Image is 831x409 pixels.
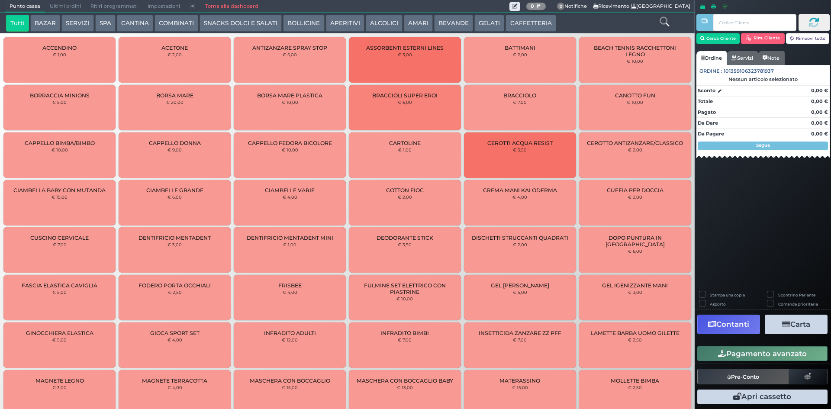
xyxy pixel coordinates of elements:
span: CAPPELLO FEDORA BICOLORE [248,140,332,146]
small: € 5,00 [52,100,67,105]
span: DISCHETTI STRUCCANTI QUADRATI [472,235,568,241]
span: CEROTTI ACQUA RESIST [487,140,553,146]
span: BORSA MARE [156,92,193,99]
button: APERITIVI [326,15,364,32]
span: FODERO PORTA OCCHIALI [138,282,211,289]
span: Ultimi ordini [45,0,86,13]
span: INFRADITO BIMBI [380,330,429,336]
span: DOPO PUNTURA IN [GEOGRAPHIC_DATA] [586,235,683,248]
span: MASCHERA CON BOCCAGLIO [250,377,330,384]
strong: 0,00 € [811,109,828,115]
small: € 3,50 [398,242,412,247]
button: ALCOLICI [366,15,403,32]
span: CIAMBELLE GRANDE [146,187,203,193]
small: € 4,00 [512,194,527,200]
button: AMARI [404,15,433,32]
span: CREMA MANI KALODERMA [483,187,557,193]
span: MOLLETTE BIMBA [611,377,659,384]
small: € 3,00 [628,290,642,295]
span: GINOCCHIERA ELASTICA [26,330,93,336]
button: Carta [765,315,828,334]
span: CANOTTO FUN [615,92,655,99]
span: BORRACCIA MINIONS [30,92,90,99]
small: € 2,50 [628,385,642,390]
span: 0 [557,3,565,10]
button: Pre-Conto [697,369,789,384]
small: € 15,00 [512,385,528,390]
small: € 5,00 [52,337,67,342]
span: ASSORBENTI ESTERNI LINES [366,45,444,51]
span: INSETTICIDA ZANZARE ZZ PFF [479,330,561,336]
a: Servizi [727,51,758,65]
small: € 20,00 [166,100,184,105]
strong: Da Pagare [698,131,724,137]
strong: Da Dare [698,120,718,126]
strong: 0,00 € [811,131,828,137]
small: € 3,00 [52,385,67,390]
input: Codice Cliente [713,14,796,31]
small: € 7,00 [513,100,527,105]
span: BEACH TENNIS RACCHETTONI LEGNO [586,45,683,58]
button: CANTINA [117,15,153,32]
span: MATERASSINO [499,377,540,384]
span: Impostazioni [143,0,185,13]
button: BEVANDE [434,15,473,32]
small: € 4,00 [167,385,182,390]
span: DENTIFRICIO MENTADENT [138,235,211,241]
small: € 5,50 [513,147,527,152]
span: BRACCIOLI SUPER EROI [372,92,438,99]
small: € 10,00 [627,100,643,105]
button: SNACKS DOLCI E SALATI [200,15,282,32]
strong: Sconto [698,87,715,94]
small: € 2,00 [513,242,527,247]
small: € 10,00 [52,147,68,152]
button: Pagamento avanzato [697,346,828,361]
span: CIAMBELLA BABY CON MUTANDA [13,187,106,193]
span: BRACCIOLO [503,92,536,99]
span: Ritiri programmati [86,0,142,13]
small: € 15,00 [282,385,298,390]
small: € 2,00 [398,194,412,200]
small: € 6,00 [628,248,642,254]
span: CAPPELLO DONNA [149,140,201,146]
span: MASCHERA CON BOCCAGLIO BABY [357,377,453,384]
strong: 0,00 € [811,87,828,93]
small: € 15,00 [52,194,68,200]
button: SERVIZI [61,15,93,32]
strong: 0,00 € [811,98,828,104]
small: € 2,50 [628,337,642,342]
span: INFRADITO ADULTI [264,330,316,336]
span: GEL [PERSON_NAME] [491,282,549,289]
button: Contanti [697,315,760,334]
button: Rim. Cliente [741,33,785,44]
button: Cerca Cliente [696,33,740,44]
span: GIOCA SPORT SET [150,330,200,336]
small: € 2,00 [628,147,642,152]
label: Stampa una copia [710,292,745,298]
span: FASCIA ELASTICA CAVIGLIA [22,282,97,289]
span: ACETONE [161,45,188,51]
small: € 10,00 [627,58,643,64]
small: € 3,00 [167,242,182,247]
span: CIAMBELLE VARIE [265,187,315,193]
strong: Pagato [698,109,716,115]
button: Rimuovi tutto [786,33,830,44]
small: € 6,00 [398,100,412,105]
strong: 0,00 € [811,120,828,126]
button: CAFFETTERIA [506,15,556,32]
label: Asporto [710,301,726,307]
label: Comanda prioritaria [778,301,818,307]
span: CEROTTO ANTIZANZARE/CLASSICO [587,140,683,146]
span: BATTIMANI [505,45,535,51]
span: 101359106323781937 [724,68,774,75]
span: GEL IGENIZZANTE MANI [602,282,668,289]
small: € 10,00 [396,296,413,301]
small: € 2,50 [168,290,182,295]
small: € 1,00 [283,242,296,247]
small: € 7,00 [53,242,67,247]
small: € 10,00 [282,147,298,152]
small: € 2,00 [513,52,527,57]
span: CARTOLINE [389,140,421,146]
small: € 10,00 [282,100,298,105]
button: COMBINATI [155,15,198,32]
